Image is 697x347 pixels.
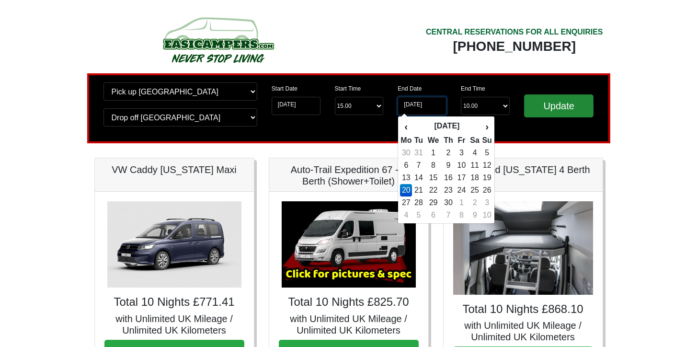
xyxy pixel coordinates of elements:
td: 21 [412,184,425,197]
td: 27 [400,197,412,209]
td: 3 [481,197,492,209]
td: 5 [412,209,425,221]
td: 23 [442,184,456,197]
h4: Total 10 Nights £825.70 [279,295,419,309]
h5: with Unlimited UK Mileage / Unlimited UK Kilometers [104,313,244,336]
td: 7 [412,159,425,172]
h5: VW Caddy [US_STATE] Maxi [104,164,244,175]
td: 4 [468,147,482,159]
td: 9 [468,209,482,221]
td: 10 [481,209,492,221]
td: 1 [425,147,441,159]
h5: VW Grand [US_STATE] 4 Berth [453,164,593,175]
th: › [481,118,492,135]
td: 25 [468,184,482,197]
td: 15 [425,172,441,184]
td: 29 [425,197,441,209]
th: We [425,134,441,147]
td: 7 [442,209,456,221]
td: 22 [425,184,441,197]
td: 30 [442,197,456,209]
th: ‹ [400,118,412,135]
h5: with Unlimited UK Mileage / Unlimited UK Kilometers [279,313,419,336]
input: Start Date [272,97,320,115]
th: [DATE] [412,118,481,135]
input: Update [524,94,594,117]
td: 14 [412,172,425,184]
h4: Total 10 Nights £771.41 [104,295,244,309]
td: 16 [442,172,456,184]
th: Mo [400,134,412,147]
div: CENTRAL RESERVATIONS FOR ALL ENQUIRIES [426,26,603,38]
th: Tu [412,134,425,147]
h4: Total 10 Nights £868.10 [453,302,593,316]
td: 8 [425,159,441,172]
td: 30 [400,147,412,159]
img: campers-checkout-logo.png [127,13,309,66]
td: 11 [468,159,482,172]
h5: Auto-Trail Expedition 67 - 4 Berth (Shower+Toilet) [279,164,419,187]
td: 12 [481,159,492,172]
td: 18 [468,172,482,184]
div: [PHONE_NUMBER] [426,38,603,55]
td: 3 [455,147,468,159]
td: 19 [481,172,492,184]
td: 2 [468,197,482,209]
img: VW Caddy California Maxi [107,201,241,288]
td: 2 [442,147,456,159]
td: 28 [412,197,425,209]
h5: with Unlimited UK Mileage / Unlimited UK Kilometers [453,320,593,343]
td: 1 [455,197,468,209]
th: Fr [455,134,468,147]
td: 26 [481,184,492,197]
td: 20 [400,184,412,197]
label: Start Date [272,84,297,93]
td: 6 [400,159,412,172]
th: Su [481,134,492,147]
th: Sa [468,134,482,147]
img: Auto-Trail Expedition 67 - 4 Berth (Shower+Toilet) [282,201,416,288]
img: VW Grand California 4 Berth [453,201,593,295]
td: 13 [400,172,412,184]
label: End Time [461,84,485,93]
td: 8 [455,209,468,221]
td: 17 [455,172,468,184]
label: Start Time [335,84,361,93]
td: 31 [412,147,425,159]
td: 9 [442,159,456,172]
th: Th [442,134,456,147]
td: 4 [400,209,412,221]
td: 6 [425,209,441,221]
td: 24 [455,184,468,197]
td: 10 [455,159,468,172]
label: End Date [398,84,422,93]
input: Return Date [398,97,446,115]
td: 5 [481,147,492,159]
